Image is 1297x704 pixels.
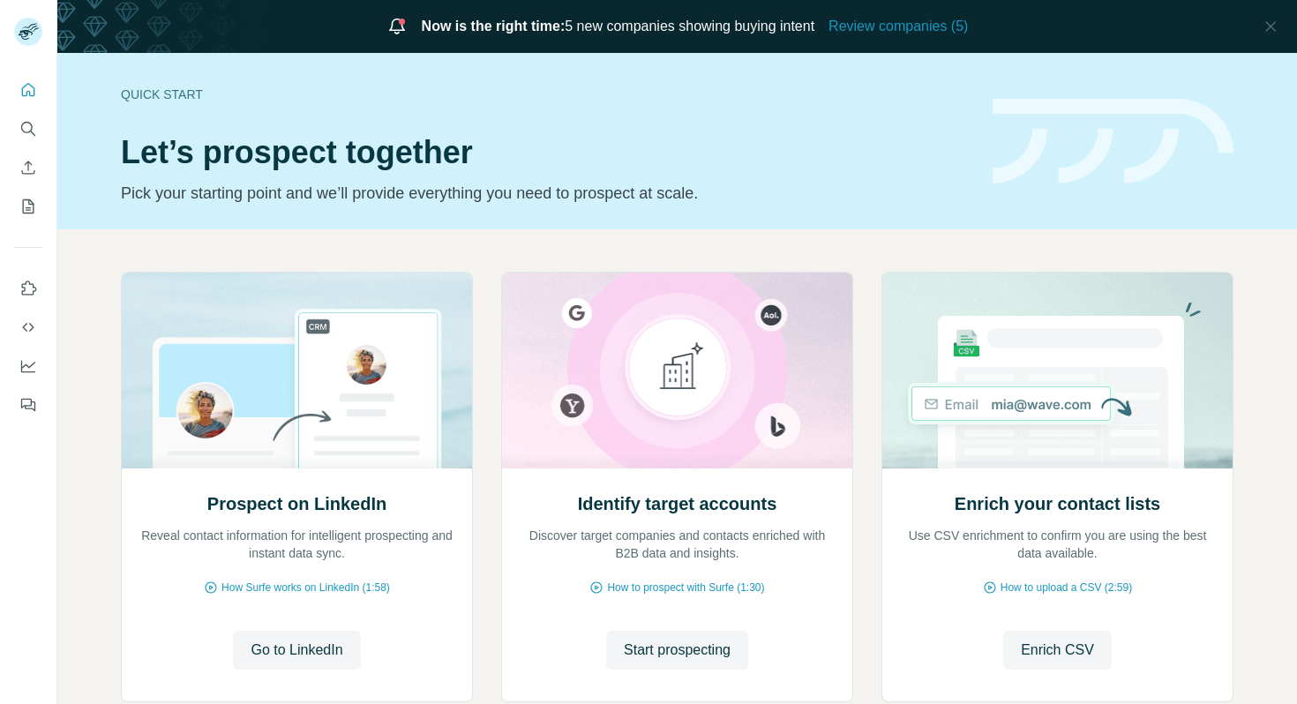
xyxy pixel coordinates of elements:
[900,527,1215,562] p: Use CSV enrichment to confirm you are using the best data available.
[14,152,42,183] button: Enrich CSV
[233,631,360,670] button: Go to LinkedIn
[828,16,968,37] button: Review companies (5)
[1021,640,1094,661] span: Enrich CSV
[993,99,1233,184] img: banner
[422,16,815,37] span: 5 new companies showing buying intent
[221,580,390,595] span: How Surfe works on LinkedIn (1:58)
[1001,580,1132,595] span: How to upload a CSV (2:59)
[501,273,853,468] img: Identify target accounts
[606,631,748,670] button: Start prospecting
[578,491,777,516] h2: Identify target accounts
[881,273,1233,468] img: Enrich your contact lists
[422,19,566,34] span: Now is the right time:
[520,527,835,562] p: Discover target companies and contacts enriched with B2B data and insights.
[121,273,473,468] img: Prospect on LinkedIn
[14,74,42,106] button: Quick start
[14,311,42,343] button: Use Surfe API
[121,135,971,170] h1: Let’s prospect together
[121,86,971,103] div: Quick start
[14,273,42,304] button: Use Surfe on LinkedIn
[14,389,42,421] button: Feedback
[251,640,342,661] span: Go to LinkedIn
[624,640,731,661] span: Start prospecting
[1003,631,1112,670] button: Enrich CSV
[607,580,764,595] span: How to prospect with Surfe (1:30)
[207,491,386,516] h2: Prospect on LinkedIn
[139,527,454,562] p: Reveal contact information for intelligent prospecting and instant data sync.
[14,191,42,222] button: My lists
[14,113,42,145] button: Search
[955,491,1160,516] h2: Enrich your contact lists
[121,181,971,206] p: Pick your starting point and we’ll provide everything you need to prospect at scale.
[14,350,42,382] button: Dashboard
